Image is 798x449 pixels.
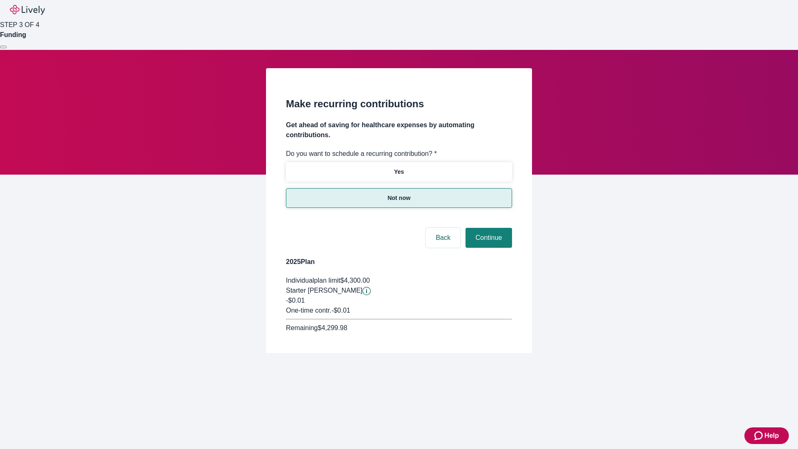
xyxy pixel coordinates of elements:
[286,162,512,182] button: Yes
[426,228,461,248] button: Back
[764,431,779,441] span: Help
[387,194,410,202] p: Not now
[754,431,764,441] svg: Zendesk support icon
[286,257,512,267] h4: 2025 Plan
[340,277,370,284] span: $4,300.00
[286,287,362,294] span: Starter [PERSON_NAME]
[286,188,512,208] button: Not now
[286,96,512,111] h2: Make recurring contributions
[286,120,512,140] h4: Get ahead of saving for healthcare expenses by automating contributions.
[286,324,318,331] span: Remaining
[318,324,347,331] span: $4,299.98
[331,307,350,314] span: - $0.01
[286,307,331,314] span: One-time contr.
[465,228,512,248] button: Continue
[286,297,305,304] span: -$0.01
[286,277,340,284] span: Individual plan limit
[362,287,371,295] svg: Starter penny details
[286,149,437,159] label: Do you want to schedule a recurring contribution? *
[362,287,371,295] button: Lively will contribute $0.01 to establish your account
[744,427,789,444] button: Zendesk support iconHelp
[10,5,45,15] img: Lively
[394,168,404,176] p: Yes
